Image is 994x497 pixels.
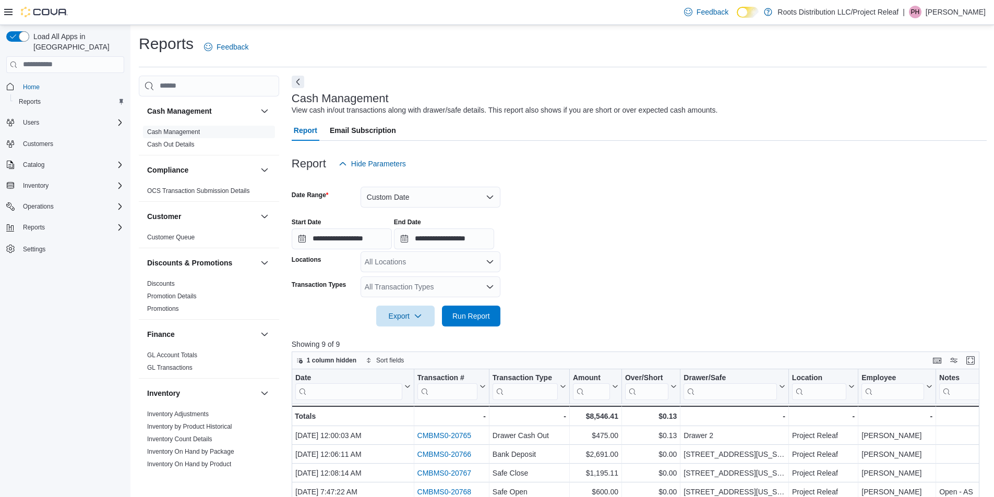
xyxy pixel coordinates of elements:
div: Amount [573,373,610,399]
a: Inventory Adjustments [147,410,209,418]
button: Customers [2,136,128,151]
a: Customers [19,138,57,150]
div: Drawer 2 [684,429,785,442]
span: Hide Parameters [351,159,406,169]
p: Showing 9 of 9 [292,339,987,349]
div: [DATE] 12:00:03 AM [295,429,411,442]
a: GL Account Totals [147,351,197,359]
a: Inventory Count Details [147,435,212,443]
span: GL Account Totals [147,351,197,359]
span: Cash Out Details [147,140,195,149]
div: Employee [861,373,924,399]
div: Drawer/Safe [684,373,777,399]
span: Home [23,83,40,91]
button: Custom Date [361,187,500,208]
button: Operations [19,200,58,213]
p: [PERSON_NAME] [926,6,986,18]
button: Reports [19,221,49,234]
span: Customers [23,140,53,148]
button: Inventory [19,179,53,192]
input: Press the down key to open a popover containing a calendar. [292,228,392,249]
div: Location [792,373,846,383]
div: - [939,410,989,422]
a: GL Transactions [147,364,193,371]
div: Discounts & Promotions [139,277,279,319]
div: - [792,410,855,422]
button: Inventory [2,178,128,193]
div: [PERSON_NAME] [861,467,932,479]
span: Operations [19,200,124,213]
div: Transaction # URL [417,373,477,399]
div: $0.00 [625,467,677,479]
span: Customer Queue [147,233,195,241]
button: Operations [2,199,128,214]
button: Catalog [19,159,49,171]
div: Finance [139,349,279,378]
div: [PERSON_NAME] [861,429,932,442]
a: Home [19,81,44,93]
div: Over/Short [625,373,668,383]
a: Feedback [680,2,733,22]
div: Amount [573,373,610,383]
span: Inventory On Hand by Product [147,460,231,468]
div: Safe Close [493,467,566,479]
div: $2,691.00 [573,448,618,460]
div: Date [295,373,402,399]
a: CMBMS0-20766 [417,450,471,458]
div: $1,195.11 [573,467,618,479]
button: Discounts & Promotions [258,257,271,269]
a: Settings [19,243,50,256]
span: Report [294,120,317,141]
label: Locations [292,256,321,264]
div: - [417,410,485,422]
span: Customers [19,137,124,150]
span: Run Report [452,311,490,321]
span: Inventory Adjustments [147,410,209,418]
div: $0.13 [625,429,677,442]
span: PH [911,6,920,18]
button: Users [2,115,128,130]
span: Inventory [19,179,124,192]
button: Open list of options [486,283,494,291]
button: Settings [2,241,128,256]
h3: Cash Management [292,92,389,105]
button: Enter fullscreen [964,354,977,367]
div: Notes [939,373,980,399]
button: Open list of options [486,258,494,266]
button: Display options [948,354,960,367]
div: Transaction # [417,373,477,383]
h3: Report [292,157,326,170]
div: - [861,410,932,422]
a: Inventory by Product Historical [147,423,232,430]
input: Dark Mode [737,7,759,18]
button: Cash Management [147,106,256,116]
div: Drawer Cash Out [493,429,566,442]
button: Run Report [442,306,500,326]
nav: Complex example [6,75,124,284]
p: Roots Distribution LLC/Project Releaf [777,6,899,18]
span: Home [19,80,124,93]
button: Over/Short [625,373,677,399]
div: Over/Short [625,373,668,399]
div: Project Releaf [792,448,855,460]
div: Transaction Type [493,373,558,383]
div: View cash in/out transactions along with drawer/safe details. This report also shows if you are s... [292,105,718,116]
span: Reports [19,98,41,106]
div: $8,546.41 [573,410,618,422]
span: Sort fields [376,356,404,365]
div: Drawer/Safe [684,373,777,383]
h3: Cash Management [147,106,212,116]
span: Feedback [217,42,248,52]
button: Date [295,373,411,399]
span: Inventory Count Details [147,435,212,443]
button: Keyboard shortcuts [931,354,943,367]
span: Catalog [23,161,44,169]
div: Location [792,373,846,399]
a: Discounts [147,280,175,287]
span: Reports [15,95,124,108]
a: Cash Out Details [147,141,195,148]
p: | [903,6,905,18]
div: $0.00 [625,448,677,460]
